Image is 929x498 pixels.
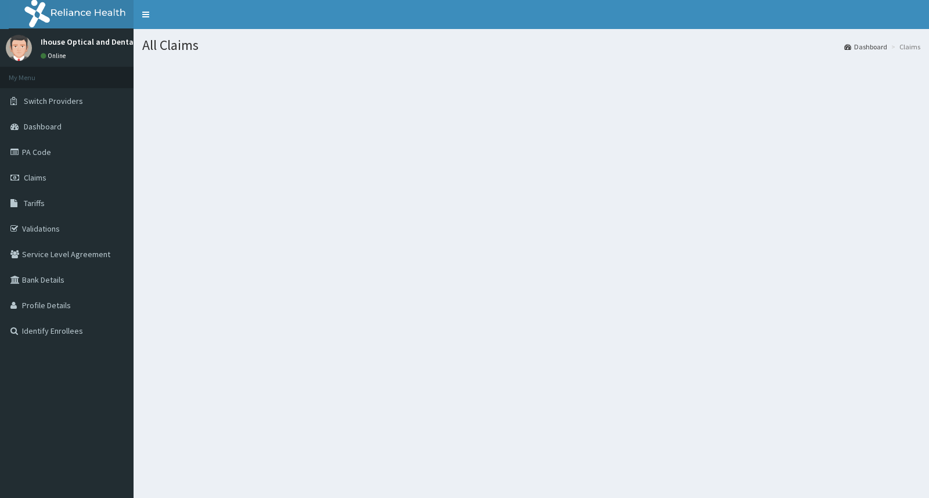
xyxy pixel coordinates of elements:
[888,42,920,52] li: Claims
[41,38,158,46] p: Ihouse Optical and Dental Clinic
[41,52,69,60] a: Online
[24,121,62,132] span: Dashboard
[6,35,32,61] img: User Image
[142,38,920,53] h1: All Claims
[24,172,46,183] span: Claims
[24,96,83,106] span: Switch Providers
[24,198,45,208] span: Tariffs
[844,42,887,52] a: Dashboard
